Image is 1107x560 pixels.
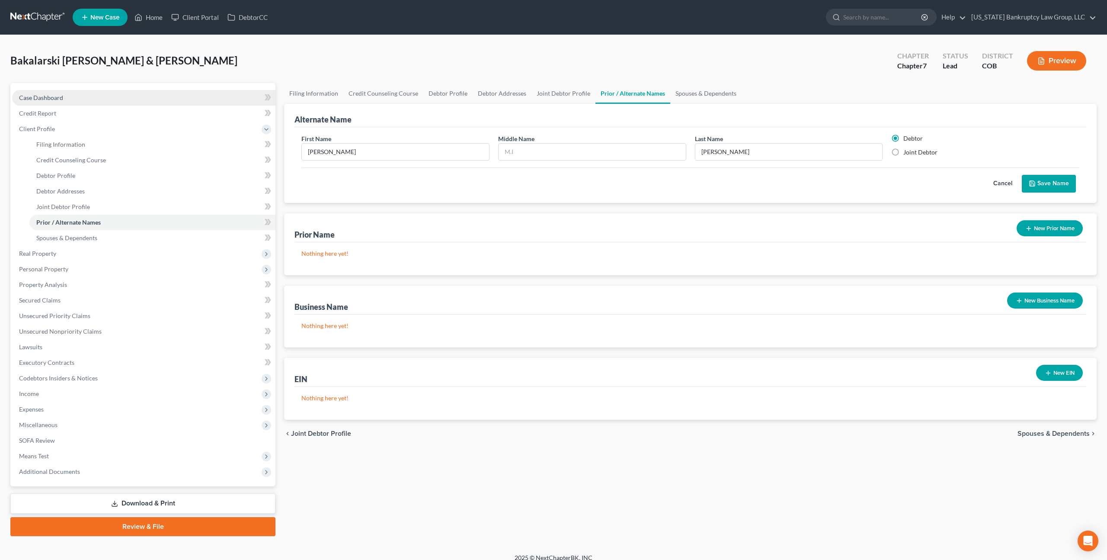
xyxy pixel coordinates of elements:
button: Preview [1027,51,1086,71]
div: Alternate Name [294,114,352,125]
span: Debtor Addresses [36,187,85,195]
div: Status [943,51,968,61]
span: Additional Documents [19,468,80,475]
div: District [982,51,1013,61]
span: Lawsuits [19,343,42,351]
a: [US_STATE] Bankruptcy Law Group, LLC [967,10,1096,25]
button: Save Name [1022,175,1076,193]
div: Open Intercom Messenger [1078,531,1098,551]
a: Prior / Alternate Names [29,215,275,230]
span: Filing Information [36,141,85,148]
span: Prior / Alternate Names [36,219,101,226]
span: Case Dashboard [19,94,63,101]
span: Client Profile [19,125,55,132]
a: Review & File [10,517,275,536]
a: Secured Claims [12,293,275,308]
span: Spouses & Dependents [1017,430,1090,437]
span: Expenses [19,406,44,413]
span: Miscellaneous [19,421,58,428]
a: Filing Information [29,137,275,152]
div: COB [982,61,1013,71]
span: Joint Debtor Profile [291,430,351,437]
span: New Case [90,14,119,21]
i: chevron_right [1090,430,1097,437]
p: Nothing here yet! [301,322,1079,330]
label: First Name [301,134,331,143]
p: Nothing here yet! [301,249,1079,258]
a: Home [130,10,167,25]
div: Lead [943,61,968,71]
i: chevron_left [284,430,291,437]
a: Prior / Alternate Names [595,83,670,104]
span: Executory Contracts [19,359,74,366]
a: Filing Information [284,83,343,104]
a: Client Portal [167,10,223,25]
a: Help [937,10,966,25]
label: Debtor [903,134,923,143]
span: Unsecured Nonpriority Claims [19,328,102,335]
span: Last Name [695,135,723,142]
button: New Business Name [1007,293,1083,309]
a: Debtor Addresses [29,183,275,199]
span: Bakalarski [PERSON_NAME] & [PERSON_NAME] [10,54,237,67]
a: Joint Debtor Profile [29,199,275,215]
a: Lawsuits [12,339,275,355]
span: Joint Debtor Profile [36,203,90,210]
a: Spouses & Dependents [670,83,742,104]
label: Joint Debtor [903,148,937,157]
a: Credit Counseling Course [29,152,275,168]
span: SOFA Review [19,437,55,444]
a: Unsecured Priority Claims [12,308,275,324]
a: Download & Print [10,493,275,514]
a: Joint Debtor Profile [531,83,595,104]
a: Credit Counseling Course [343,83,423,104]
div: EIN [294,374,307,384]
span: Property Analysis [19,281,67,288]
a: DebtorCC [223,10,272,25]
span: Secured Claims [19,296,61,304]
input: Search by name... [843,9,922,25]
label: Middle Name [498,134,534,143]
span: Income [19,390,39,397]
a: Credit Report [12,106,275,121]
input: Enter first name... [302,144,489,160]
div: Prior Name [294,229,335,240]
button: Spouses & Dependents chevron_right [1017,430,1097,437]
a: Executory Contracts [12,355,275,370]
input: M.I [499,144,686,160]
span: Codebtors Insiders & Notices [19,374,98,382]
button: Cancel [984,175,1022,193]
span: Credit Report [19,109,56,117]
button: New EIN [1036,365,1083,381]
a: SOFA Review [12,433,275,448]
a: Debtor Profile [423,83,473,104]
span: Unsecured Priority Claims [19,312,90,319]
a: Property Analysis [12,277,275,293]
div: Business Name [294,302,348,312]
span: Spouses & Dependents [36,234,97,241]
button: chevron_left Joint Debtor Profile [284,430,351,437]
p: Nothing here yet! [301,394,1079,402]
span: Credit Counseling Course [36,156,106,164]
div: Chapter [897,61,929,71]
span: 7 [923,61,927,70]
input: Enter last name... [695,144,883,160]
a: Spouses & Dependents [29,230,275,246]
div: Chapter [897,51,929,61]
span: Means Test [19,452,49,460]
span: Real Property [19,250,56,257]
a: Debtor Profile [29,168,275,183]
span: Debtor Profile [36,172,75,179]
a: Case Dashboard [12,90,275,106]
a: Unsecured Nonpriority Claims [12,324,275,339]
button: New Prior Name [1017,220,1083,236]
a: Debtor Addresses [473,83,531,104]
span: Personal Property [19,265,68,273]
